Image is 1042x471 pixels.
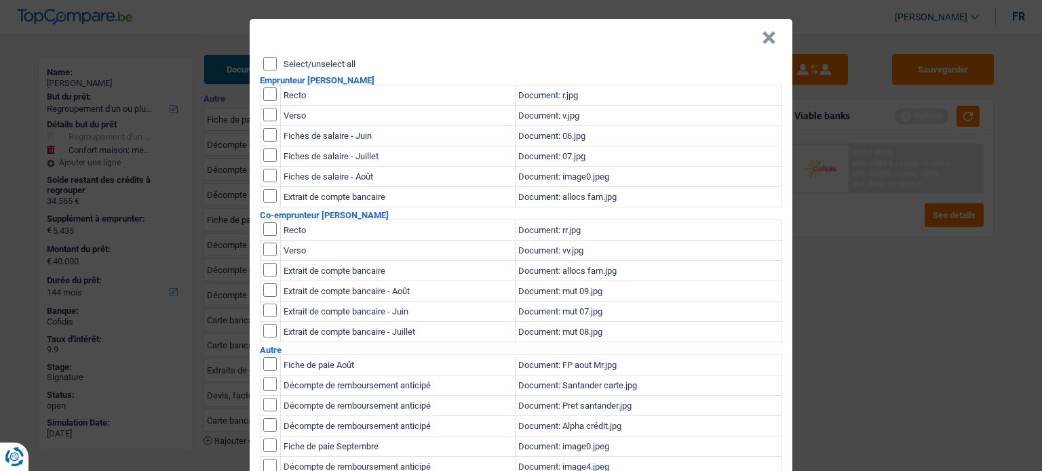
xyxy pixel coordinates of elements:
td: Document: allocs fam.jpg [516,187,782,207]
td: Décompte de remboursement anticipé [281,375,516,396]
td: Document: mut 09.jpg [516,281,782,302]
h2: Autre [260,346,782,354]
td: Document: v.jpg [516,106,782,126]
td: Fiches de salaire - Août [281,167,516,187]
td: Fiches de salaire - Juillet [281,146,516,167]
td: Fiches de salaire - Juin [281,126,516,146]
td: Document: rr.jpg [516,220,782,241]
td: Recto [281,220,516,241]
td: Extrait de compte bancaire - Août [281,281,516,302]
td: Document: Alpha crédit.jpg [516,416,782,436]
td: Recto [281,85,516,106]
td: Décompte de remboursement anticipé [281,396,516,416]
td: Décompte de remboursement anticipé [281,416,516,436]
td: Document: 06.jpg [516,126,782,146]
td: Document: mut 08.jpg [516,322,782,342]
td: Document: allocs fam.jpg [516,261,782,281]
label: Select/unselect all [284,60,355,68]
td: Document: Pret santander.jpg [516,396,782,416]
td: Fiche de paie Septembre [281,436,516,457]
td: Document: r.jpg [516,85,782,106]
td: Verso [281,106,516,126]
td: Document: image0.jpeg [516,436,782,457]
td: Extrait de compte bancaire - Juin [281,302,516,322]
td: Verso [281,241,516,261]
h2: Emprunteur [PERSON_NAME] [260,76,782,85]
td: Fiche de paie Août [281,355,516,375]
td: Document: mut 07.jpg [516,302,782,322]
td: Document: Santander carte.jpg [516,375,782,396]
td: Extrait de compte bancaire - Juillet [281,322,516,342]
td: Document: vv.jpg [516,241,782,261]
h2: Co-emprunteur [PERSON_NAME] [260,211,782,220]
td: Extrait de compte bancaire [281,261,516,281]
td: Document: image0.jpeg [516,167,782,187]
button: Close [762,31,776,45]
td: Document: 07.jpg [516,146,782,167]
td: Extrait de compte bancaire [281,187,516,207]
td: Document: FP aout Mr.jpg [516,355,782,375]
